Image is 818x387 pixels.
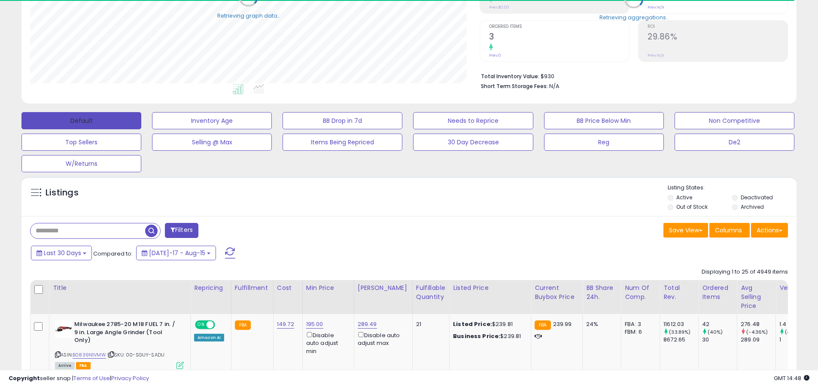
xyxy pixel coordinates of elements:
div: Ordered Items [702,283,733,302]
div: Fulfillment [235,283,270,293]
button: Top Sellers [21,134,141,151]
div: 24% [586,320,614,328]
b: Business Price: [453,332,500,340]
div: Amazon AI [194,334,224,341]
button: Save View [663,223,708,238]
span: 2025-09-15 14:48 GMT [774,374,809,382]
div: Retrieving graph data.. [217,12,280,19]
a: 195.00 [306,320,323,329]
div: Velocity [779,283,811,293]
small: (-4.36%) [746,329,768,335]
div: 11612.03 [663,320,698,328]
div: Min Price [306,283,350,293]
span: OFF [214,321,228,329]
span: | SKU: 00-SGUY-SADU [107,351,164,358]
button: BB Drop in 7d [283,112,402,129]
div: [PERSON_NAME] [358,283,409,293]
button: Filters [165,223,198,238]
button: BB Price Below Min [544,112,664,129]
span: Compared to: [93,250,133,258]
div: 8672.65 [663,336,698,344]
div: FBM: 6 [625,328,653,336]
span: FBA [76,362,91,369]
div: 42 [702,320,737,328]
button: Items Being Repriced [283,134,402,151]
button: Reg [544,134,664,151]
div: 21 [416,320,443,328]
div: Disable auto adjust max [358,330,406,347]
div: ASIN: [55,320,184,368]
button: Columns [709,223,750,238]
div: $239.81 [453,320,524,328]
span: ON [196,321,207,329]
div: Disable auto adjust min [306,330,347,355]
h5: Listings [46,187,79,199]
button: Needs to Reprice [413,112,533,129]
div: 289.09 [741,336,775,344]
span: Columns [715,226,742,235]
span: Last 30 Days [44,249,81,257]
div: Retrieving aggregations.. [599,13,669,21]
div: $239.81 [453,332,524,340]
button: Inventory Age [152,112,272,129]
div: Displaying 1 to 25 of 4949 items [702,268,788,276]
div: Fulfillable Quantity [416,283,446,302]
button: Default [21,112,141,129]
div: 1.4 [779,320,814,328]
b: Milwaukee 2785-20 M18 FUEL 7 in. / 9 in. Large Angle Grinder (Tool Only) [74,320,179,347]
a: 289.49 [358,320,377,329]
a: Privacy Policy [111,374,149,382]
a: Terms of Use [73,374,110,382]
div: seller snap | | [9,375,149,383]
button: W/Returns [21,155,141,172]
div: Current Buybox Price [535,283,579,302]
div: 30 [702,336,737,344]
button: Actions [751,223,788,238]
div: Avg Selling Price [741,283,772,311]
div: Repricing [194,283,228,293]
small: FBA [235,320,251,330]
div: 276.48 [741,320,775,328]
p: Listing States: [668,184,797,192]
label: Deactivated [741,194,773,201]
div: Title [53,283,187,293]
label: Active [676,194,692,201]
b: Listed Price: [453,320,492,328]
div: Total Rev. [663,283,695,302]
small: (40%) [708,329,723,335]
span: [DATE]-17 - Aug-15 [149,249,205,257]
span: All listings currently available for purchase on Amazon [55,362,75,369]
button: [DATE]-17 - Aug-15 [136,246,216,260]
div: Listed Price [453,283,527,293]
a: 149.72 [277,320,294,329]
div: BB Share 24h. [586,283,617,302]
div: Num of Comp. [625,283,656,302]
button: 30 Day Decrease [413,134,533,151]
span: 239.99 [553,320,572,328]
button: De2 [675,134,794,151]
div: Cost [277,283,299,293]
label: Archived [741,203,764,210]
label: Out of Stock [676,203,708,210]
a: B0839N1VMW [73,351,106,359]
img: 31V7je14OmL._SL40_.jpg [55,320,72,338]
button: Non Competitive [675,112,794,129]
button: Last 30 Days [31,246,92,260]
small: (33.89%) [669,329,690,335]
strong: Copyright [9,374,40,382]
div: 1 [779,336,814,344]
small: (40%) [785,329,800,335]
div: FBA: 3 [625,320,653,328]
button: Selling @ Max [152,134,272,151]
small: FBA [535,320,550,330]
